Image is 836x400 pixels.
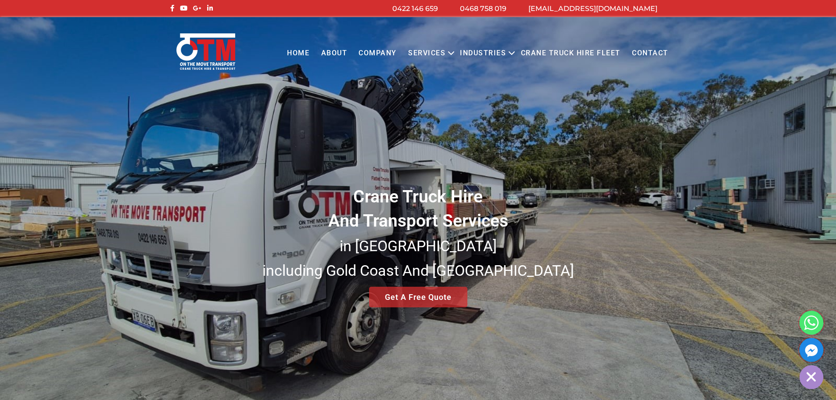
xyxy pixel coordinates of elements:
[800,338,823,362] a: Facebook_Messenger
[515,41,626,65] a: Crane Truck Hire Fleet
[402,41,451,65] a: Services
[262,237,574,279] small: in [GEOGRAPHIC_DATA] including Gold Coast And [GEOGRAPHIC_DATA]
[353,41,402,65] a: COMPANY
[626,41,674,65] a: Contact
[454,41,512,65] a: Industries
[315,41,353,65] a: About
[392,4,438,13] a: 0422 146 659
[460,4,506,13] a: 0468 758 019
[800,311,823,335] a: Whatsapp
[528,4,657,13] a: [EMAIL_ADDRESS][DOMAIN_NAME]
[369,287,467,307] a: Get A Free Quote
[281,41,315,65] a: Home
